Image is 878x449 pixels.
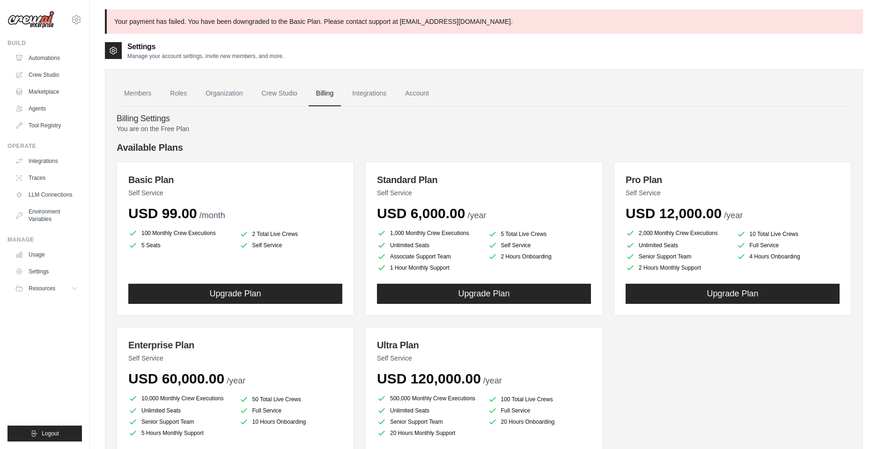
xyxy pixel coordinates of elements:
span: /month [199,211,225,220]
a: Integrations [345,81,394,106]
span: /year [483,376,502,385]
li: 100 Total Live Crews [488,395,591,404]
a: Organization [198,81,250,106]
li: Senior Support Team [377,417,480,427]
li: 5 Seats [128,241,232,250]
button: Upgrade Plan [626,284,840,304]
li: 2 Hours Monthly Support [626,263,729,272]
h4: Available Plans [117,141,851,154]
li: Unlimited Seats [626,241,729,250]
div: Build [7,39,82,47]
li: 10,000 Monthly Crew Executions [128,393,232,404]
a: Integrations [11,154,82,169]
h3: Ultra Plan [377,339,591,352]
li: Self Service [239,241,343,250]
button: Upgrade Plan [377,284,591,304]
li: 10 Total Live Crews [737,229,840,239]
h3: Standard Plan [377,173,591,186]
li: 100 Monthly Crew Executions [128,228,232,239]
div: Manage [7,236,82,243]
h3: Pro Plan [626,173,840,186]
a: Traces [11,170,82,185]
li: 2 Hours Onboarding [488,252,591,261]
li: Associate Support Team [377,252,480,261]
a: Members [117,81,159,106]
button: Resources [11,281,82,296]
li: Senior Support Team [128,417,232,427]
span: /year [467,211,486,220]
li: Self Service [488,241,591,250]
span: USD 12,000.00 [626,206,722,221]
li: 2 Total Live Crews [239,229,343,239]
li: 500,000 Monthly Crew Executions [377,393,480,404]
li: 10 Hours Onboarding [239,417,343,427]
p: Self Service [377,353,591,363]
li: 5 Total Live Crews [488,229,591,239]
div: Operate [7,142,82,150]
li: Unlimited Seats [128,406,232,415]
a: LLM Connections [11,187,82,202]
li: Unlimited Seats [377,241,480,250]
li: Full Service [737,241,840,250]
button: Logout [7,426,82,442]
a: Marketplace [11,84,82,99]
p: Self Service [128,188,342,198]
h4: Billing Settings [117,114,851,124]
li: 50 Total Live Crews [239,395,343,404]
span: USD 120,000.00 [377,371,481,386]
p: Self Service [128,353,342,363]
span: /year [724,211,743,220]
li: Senior Support Team [626,252,729,261]
a: Crew Studio [254,81,305,106]
li: Full Service [488,406,591,415]
button: Upgrade Plan [128,284,342,304]
span: USD 6,000.00 [377,206,465,221]
p: Manage your account settings, invite new members, and more. [127,52,284,60]
li: 2,000 Monthly Crew Executions [626,228,729,239]
li: Unlimited Seats [377,406,480,415]
span: Resources [29,285,55,292]
li: Full Service [239,406,343,415]
a: Automations [11,51,82,66]
li: 20 Hours Onboarding [488,417,591,427]
h2: Settings [127,41,284,52]
p: Self Service [626,188,840,198]
h3: Enterprise Plan [128,339,342,352]
a: Agents [11,101,82,116]
a: Crew Studio [11,67,82,82]
span: Logout [42,430,59,437]
li: 20 Hours Monthly Support [377,428,480,438]
a: Environment Variables [11,204,82,227]
a: Usage [11,247,82,262]
p: Self Service [377,188,591,198]
a: Billing [309,81,341,106]
span: /year [227,376,245,385]
li: 1,000 Monthly Crew Executions [377,228,480,239]
li: 5 Hours Monthly Support [128,428,232,438]
img: Logo [7,11,54,29]
span: USD 99.00 [128,206,197,221]
h3: Basic Plan [128,173,342,186]
a: Tool Registry [11,118,82,133]
li: 4 Hours Onboarding [737,252,840,261]
a: Settings [11,264,82,279]
p: Your payment has failed. You have been downgraded to the Basic Plan. Please contact support at [E... [105,9,863,34]
li: 1 Hour Monthly Support [377,263,480,272]
span: USD 60,000.00 [128,371,224,386]
a: Account [398,81,436,106]
a: Roles [162,81,194,106]
p: You are on the Free Plan [117,124,851,133]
